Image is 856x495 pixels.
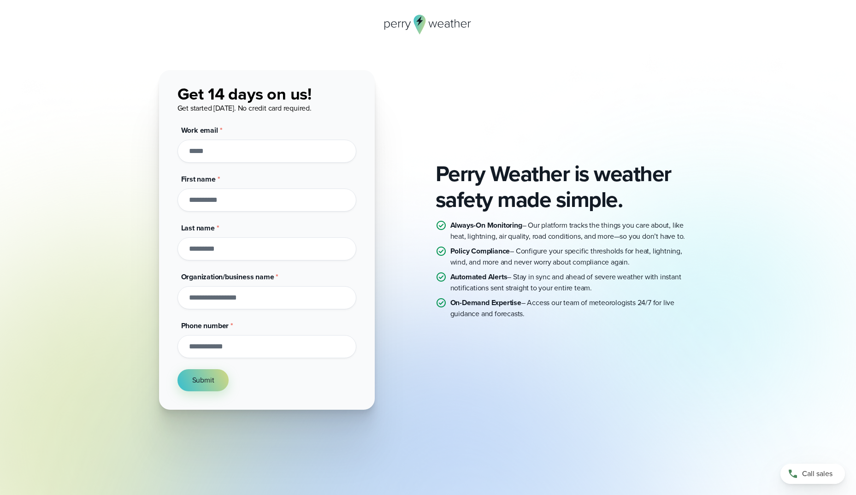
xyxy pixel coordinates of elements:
button: Submit [177,369,229,391]
a: Call sales [780,464,845,484]
span: First name [181,174,216,184]
p: – Access our team of meteorologists 24/7 for live guidance and forecasts. [450,297,697,319]
strong: Policy Compliance [450,246,510,256]
span: Get started [DATE]. No credit card required. [177,103,312,113]
span: Work email [181,125,218,136]
span: Organization/business name [181,271,274,282]
span: Call sales [802,468,832,479]
span: Submit [192,375,214,386]
span: Last name [181,223,215,233]
strong: Automated Alerts [450,271,508,282]
p: – Our platform tracks the things you care about, like heat, lightning, air quality, road conditio... [450,220,697,242]
p: – Configure your specific thresholds for heat, lightning, wind, and more and never worry about co... [450,246,697,268]
h2: Perry Weather is weather safety made simple. [436,161,697,212]
strong: Always-On Monitoring [450,220,522,230]
span: Phone number [181,320,229,331]
p: – Stay in sync and ahead of severe weather with instant notifications sent straight to your entir... [450,271,697,294]
span: Get 14 days on us! [177,82,312,106]
strong: On-Demand Expertise [450,297,521,308]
